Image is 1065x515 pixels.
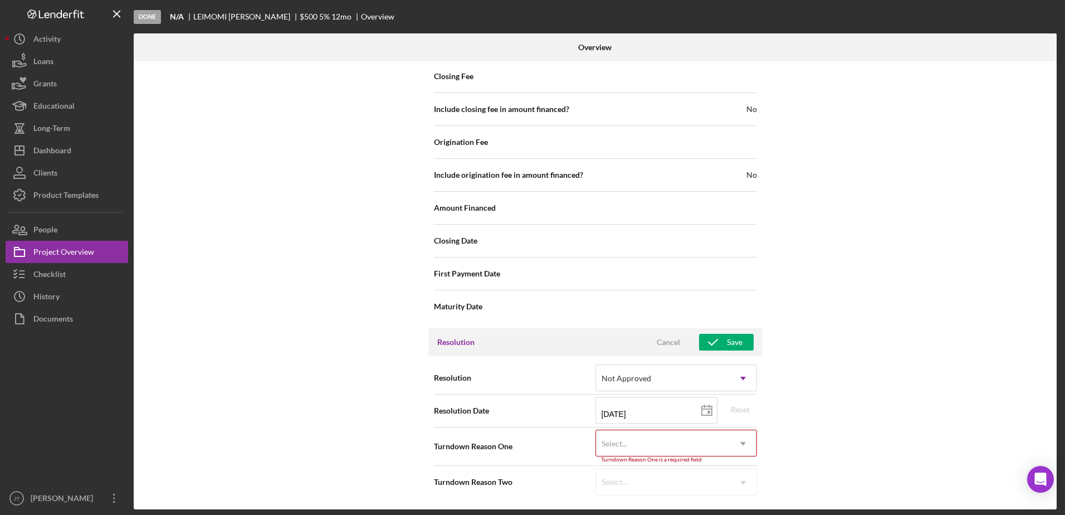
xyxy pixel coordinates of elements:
[170,12,184,21] b: N/A
[6,50,128,72] button: Loans
[33,218,57,244] div: People
[437,337,475,348] h3: Resolution
[6,308,128,330] button: Documents
[33,263,66,288] div: Checklist
[434,104,569,115] span: Include closing fee in amount financed?
[724,401,757,418] button: Reset
[33,184,99,209] div: Product Templates
[1027,466,1054,493] div: Open Intercom Messenger
[6,162,128,184] button: Clients
[6,285,128,308] button: History
[331,12,351,21] div: 12 mo
[727,334,742,351] div: Save
[6,241,128,263] button: Project Overview
[6,95,128,117] button: Educational
[434,71,473,82] span: Closing Fee
[33,308,73,333] div: Documents
[746,104,757,115] span: No
[434,372,595,383] span: Resolution
[33,95,75,120] div: Educational
[434,137,488,148] span: Origination Fee
[434,441,595,452] span: Turndown Reason One
[641,334,696,351] button: Cancel
[6,487,128,509] button: JT[PERSON_NAME]
[434,202,496,213] span: Amount Financed
[602,374,651,383] div: Not Approved
[361,12,394,21] div: Overview
[602,439,627,448] div: Select...
[578,43,612,52] b: Overview
[193,12,300,21] div: LEIMOMI [PERSON_NAME]
[33,28,61,53] div: Activity
[731,401,750,418] div: Reset
[33,117,70,142] div: Long-Term
[6,117,128,139] button: Long-Term
[699,334,754,351] button: Save
[434,268,500,279] span: First Payment Date
[434,301,482,312] span: Maturity Date
[6,218,128,241] button: People
[33,241,94,266] div: Project Overview
[33,72,57,98] div: Grants
[33,285,60,310] div: History
[657,334,680,351] div: Cancel
[6,139,128,162] button: Dashboard
[6,263,128,285] button: Checklist
[6,28,128,50] button: Activity
[434,235,477,246] span: Closing Date
[319,12,330,21] div: 5 %
[33,139,71,164] div: Dashboard
[434,169,583,181] span: Include origination fee in amount financed?
[300,12,317,21] span: $500
[33,162,57,187] div: Clients
[595,456,757,463] div: Turndown Reason One is a required field
[134,10,161,24] div: Done
[434,477,595,488] span: Turndown Reason Two
[6,184,128,206] button: Product Templates
[434,405,595,416] span: Resolution Date
[28,487,100,512] div: [PERSON_NAME]
[33,50,53,75] div: Loans
[14,495,20,502] text: JT
[746,169,757,181] span: No
[6,72,128,95] button: Grants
